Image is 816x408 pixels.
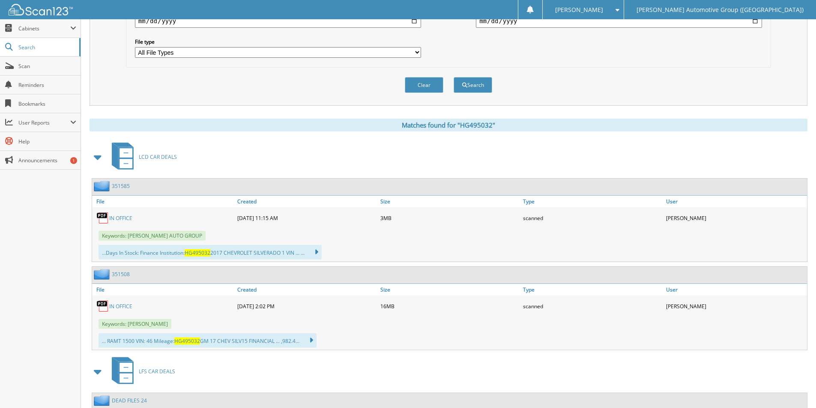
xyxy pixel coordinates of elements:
[476,14,762,28] input: end
[637,7,804,12] span: [PERSON_NAME] Automotive Group ([GEOGRAPHIC_DATA])
[378,196,521,207] a: Size
[454,77,492,93] button: Search
[94,395,112,406] img: folder2.png
[18,25,70,32] span: Cabinets
[112,397,147,404] a: DEAD FILES 24
[18,44,75,51] span: Search
[139,368,175,375] span: LFS CAR DEALS
[664,196,807,207] a: User
[521,298,664,315] div: scanned
[112,182,130,190] a: 351585
[96,211,109,224] img: PDF.png
[109,214,132,222] a: IN OFFICE
[92,284,235,295] a: File
[174,337,200,345] span: HG495032
[135,14,421,28] input: start
[235,298,378,315] div: [DATE] 2:02 PM
[18,119,70,126] span: User Reports
[18,81,76,89] span: Reminders
[107,354,175,388] a: LFS CAR DEALS
[96,300,109,313] img: PDF.png
[18,100,76,107] span: Bookmarks
[664,298,807,315] div: [PERSON_NAME]
[70,157,77,164] div: 1
[521,196,664,207] a: Type
[664,209,807,226] div: [PERSON_NAME]
[94,269,112,280] img: folder2.png
[521,209,664,226] div: scanned
[521,284,664,295] a: Type
[99,333,317,348] div: ... RAMT 1500 VIN: 46 Mileage: GM 17 CHEV SILV15 FINANCIAL ... ,982.4...
[555,7,603,12] span: [PERSON_NAME]
[94,181,112,191] img: folder2.png
[99,319,171,329] span: Keywords: [PERSON_NAME]
[235,284,378,295] a: Created
[664,284,807,295] a: User
[405,77,443,93] button: Clear
[235,209,378,226] div: [DATE] 11:15 AM
[109,303,132,310] a: IN OFFICE
[135,38,421,45] label: File type
[9,4,73,15] img: scan123-logo-white.svg
[18,157,76,164] span: Announcements
[773,367,816,408] iframe: Chat Widget
[92,196,235,207] a: File
[378,298,521,315] div: 16MB
[378,209,521,226] div: 3MB
[378,284,521,295] a: Size
[99,245,322,259] div: ...Days In Stock: Finance Institution: 2017 CHEVROLET SILVERADO 1 VIN ... ...
[235,196,378,207] a: Created
[185,249,210,256] span: HG495032
[99,231,206,241] span: Keywords: [PERSON_NAME] AUTO GROUP
[90,119,807,131] div: Matches found for "HG495032"
[139,153,177,161] span: LCD CAR DEALS
[107,140,177,174] a: LCD CAR DEALS
[112,271,130,278] a: 351508
[18,63,76,70] span: Scan
[18,138,76,145] span: Help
